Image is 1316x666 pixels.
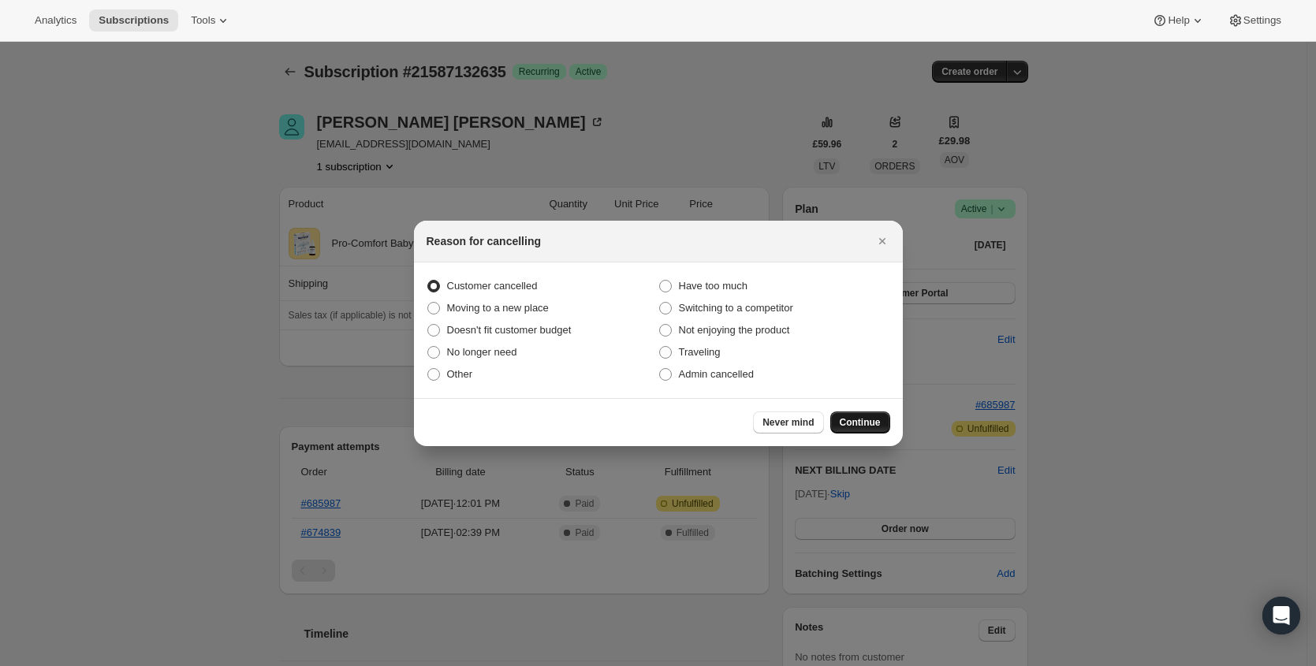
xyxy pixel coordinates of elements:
span: Other [447,368,473,380]
span: No longer need [447,346,517,358]
button: Analytics [25,9,86,32]
span: Traveling [679,346,721,358]
button: Close [871,230,893,252]
button: Subscriptions [89,9,178,32]
span: Doesn't fit customer budget [447,324,572,336]
span: Analytics [35,14,76,27]
span: Switching to a competitor [679,302,793,314]
span: Customer cancelled [447,280,538,292]
span: Not enjoying the product [679,324,790,336]
span: Settings [1243,14,1281,27]
span: Admin cancelled [679,368,754,380]
div: Open Intercom Messenger [1262,597,1300,634]
span: Moving to a new place [447,302,549,314]
span: Never mind [762,416,814,429]
span: Tools [191,14,215,27]
span: Have too much [679,280,747,292]
span: Continue [840,416,881,429]
button: Never mind [753,411,823,433]
span: Subscriptions [99,14,169,27]
button: Continue [830,411,890,433]
button: Help [1143,9,1214,32]
span: Help [1168,14,1189,27]
button: Tools [181,9,240,32]
h2: Reason for cancelling [427,233,541,249]
button: Settings [1218,9,1291,32]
